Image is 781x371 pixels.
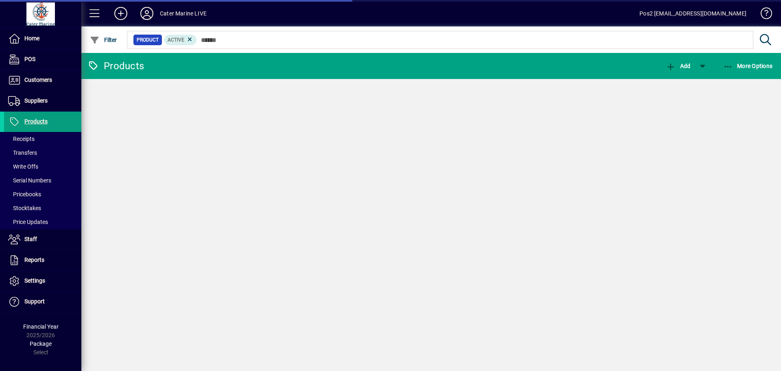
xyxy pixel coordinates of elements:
span: Serial Numbers [8,177,51,184]
button: Profile [134,6,160,21]
mat-chip: Activation Status: Active [164,35,197,45]
span: Receipts [8,136,35,142]
button: Add [108,6,134,21]
span: Products [24,118,48,125]
span: Suppliers [24,97,48,104]
a: Serial Numbers [4,173,81,187]
div: Products [87,59,144,72]
a: POS [4,49,81,70]
a: Suppliers [4,91,81,111]
span: More Options [723,63,773,69]
span: Stocktakes [8,205,41,211]
button: More Options [721,59,775,73]
a: Knowledge Base [755,2,771,28]
span: Product [137,36,159,44]
span: Home [24,35,39,42]
a: Customers [4,70,81,90]
a: Staff [4,229,81,250]
span: Staff [24,236,37,242]
a: Transfers [4,146,81,160]
a: Price Updates [4,215,81,229]
a: Support [4,292,81,312]
span: Pricebooks [8,191,41,198]
span: Settings [24,277,45,284]
span: Package [30,340,52,347]
div: Cater Marine LIVE [160,7,207,20]
a: Write Offs [4,160,81,173]
a: Settings [4,271,81,291]
span: POS [24,56,35,62]
span: Add [666,63,690,69]
a: Stocktakes [4,201,81,215]
span: Reports [24,257,44,263]
a: Receipts [4,132,81,146]
a: Reports [4,250,81,270]
span: Filter [90,37,117,43]
a: Home [4,29,81,49]
div: Pos2 [EMAIL_ADDRESS][DOMAIN_NAME] [639,7,746,20]
span: Active [168,37,184,43]
button: Add [664,59,692,73]
span: Price Updates [8,219,48,225]
a: Pricebooks [4,187,81,201]
span: Customers [24,77,52,83]
span: Transfers [8,149,37,156]
span: Financial Year [23,323,59,330]
button: Filter [88,33,119,47]
span: Support [24,298,45,305]
span: Write Offs [8,163,38,170]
